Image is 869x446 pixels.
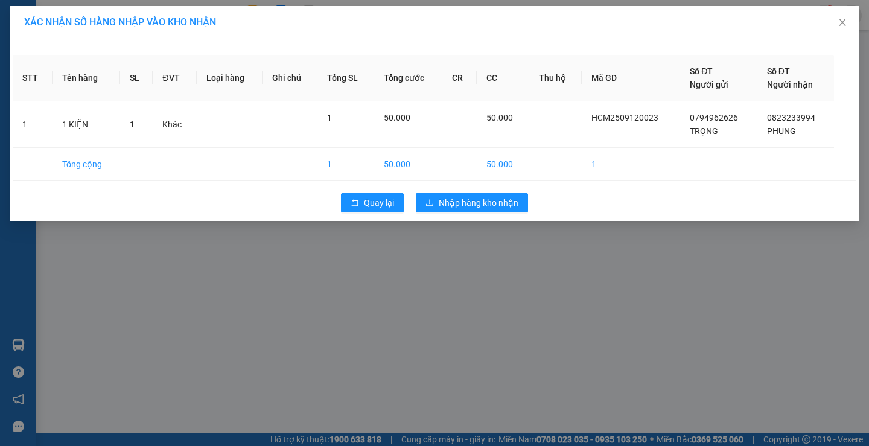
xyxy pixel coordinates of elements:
span: 0823233994 [767,113,815,123]
th: ĐVT [153,55,197,101]
span: 0794962626 [690,113,738,123]
td: 1 KIỆN [53,101,120,148]
th: CR [442,55,477,101]
td: 1 [13,101,53,148]
span: Nhập hàng kho nhận [439,196,518,209]
th: CC [477,55,529,101]
th: Tổng SL [317,55,375,101]
th: Loại hàng [197,55,262,101]
span: Số ĐT [690,66,713,76]
span: 1 [130,119,135,129]
th: Thu hộ [529,55,582,101]
span: XÁC NHẬN SỐ HÀNG NHẬP VÀO KHO NHẬN [24,16,216,28]
td: 50.000 [374,148,442,181]
th: STT [13,55,53,101]
span: Quay lại [364,196,394,209]
button: Close [826,6,859,40]
th: Ghi chú [263,55,317,101]
span: environment [69,29,79,39]
span: 50.000 [384,113,410,123]
span: Số ĐT [767,66,790,76]
span: Người nhận [767,80,813,89]
span: close [838,18,847,27]
span: 1 [327,113,332,123]
td: 1 [582,148,680,181]
span: Người gửi [690,80,728,89]
th: Tên hàng [53,55,120,101]
span: TRỌNG [690,126,718,136]
td: Khác [153,101,197,148]
span: download [425,199,434,208]
li: 02839.63.63.63 [5,42,230,57]
li: 85 [PERSON_NAME] [5,27,230,42]
span: PHỤNG [767,126,796,136]
th: Mã GD [582,55,680,101]
span: 50.000 [486,113,513,123]
button: rollbackQuay lại [341,193,404,212]
span: HCM2509120023 [591,113,658,123]
th: SL [120,55,153,101]
td: 1 [317,148,375,181]
td: 50.000 [477,148,529,181]
span: rollback [351,199,359,208]
b: [PERSON_NAME] [69,8,171,23]
th: Tổng cước [374,55,442,101]
span: phone [69,44,79,54]
b: GỬI : VP Phước Long [5,75,164,95]
td: Tổng cộng [53,148,120,181]
button: downloadNhập hàng kho nhận [416,193,528,212]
